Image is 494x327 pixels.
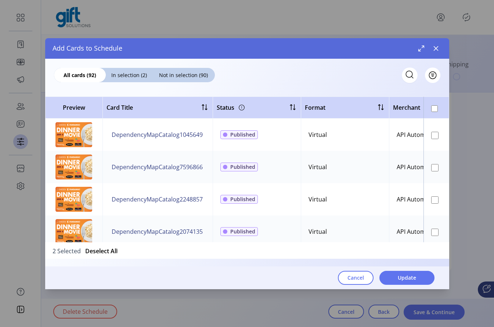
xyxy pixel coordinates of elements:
[309,195,327,204] div: Virtual
[54,68,106,82] div: All cards (92)
[398,274,416,281] span: Update
[393,103,420,112] span: Merchant
[55,219,92,244] img: preview
[397,163,440,171] div: API Automation
[305,103,325,112] span: Format
[112,130,203,139] span: DependencyMapCatalog1045649
[49,103,99,112] span: Preview
[110,193,204,205] button: DependencyMapCatalog2248857
[55,122,92,147] img: preview
[230,131,255,138] span: Published
[110,161,204,173] button: DependencyMapCatalog7596866
[230,195,255,203] span: Published
[230,228,255,235] span: Published
[217,102,246,113] div: Status
[309,130,327,139] div: Virtual
[425,68,440,83] button: Filter Button
[53,247,81,254] span: 2 Selected
[309,163,327,171] div: Virtual
[397,195,440,204] div: API Automation
[54,71,106,79] span: All cards (92)
[112,163,203,171] span: DependencyMapCatalog7596866
[112,195,203,204] span: DependencyMapCatalog2248857
[106,71,152,79] span: In selection (2)
[107,103,133,112] span: Card Title
[53,43,122,53] span: Add Cards to Schedule
[309,227,327,236] div: Virtual
[397,227,440,236] div: API Automation
[397,130,440,139] div: API Automation
[338,271,374,285] button: Cancel
[55,155,92,179] img: preview
[230,163,255,171] span: Published
[55,187,92,212] img: preview
[347,274,364,281] span: Cancel
[110,226,204,237] button: DependencyMapCatalog2074135
[152,68,215,82] div: Not in selection (90)
[152,71,215,79] span: Not in selection (90)
[106,68,152,82] div: In selection (2)
[110,129,204,141] button: DependencyMapCatalog1045649
[415,43,427,54] button: Maximize
[85,247,118,255] button: Deselect All
[112,227,203,236] span: DependencyMapCatalog2074135
[379,271,434,285] button: Update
